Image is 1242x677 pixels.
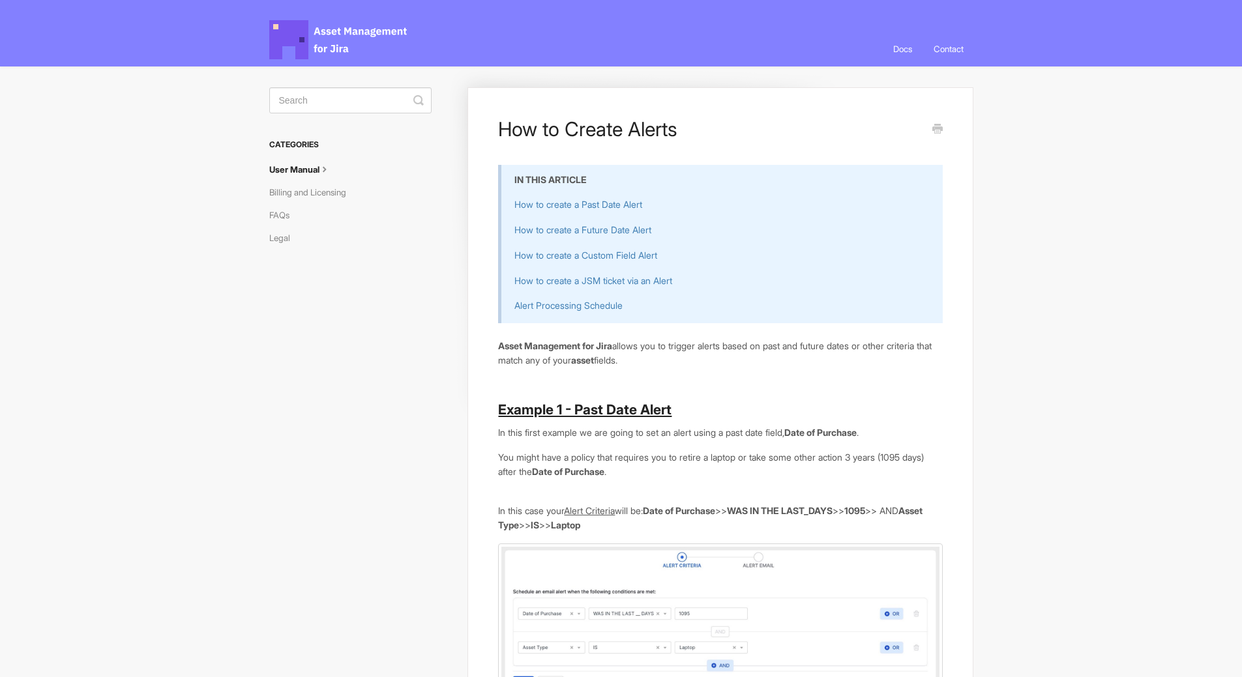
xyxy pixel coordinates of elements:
b: Date of Purchase [784,427,857,438]
span: Asset Management for Jira Docs [269,20,409,59]
a: Docs [883,31,922,66]
p: allows you to trigger alerts based on past and future dates or other criteria that match any of y... [498,339,942,367]
b: IN THIS ARTICLE [514,174,587,185]
b: Example 1 - Past Date Alert [498,401,672,418]
u: Alert Criteria [564,505,615,516]
a: How to create a Future Date Alert [514,224,651,235]
b: Date of Purchase [643,505,715,516]
a: How to create a JSM ticket via an Alert [514,275,672,286]
a: Billing and Licensing [269,182,356,203]
h3: Categories [269,133,432,156]
input: Search [269,87,432,113]
a: FAQs [269,205,299,225]
a: Contact [924,31,973,66]
b: WAS IN THE LAST_DAYS [727,505,833,516]
b: Date of Purchase [532,466,604,477]
b: asset [571,354,594,366]
b: Laptop [551,519,580,530]
p: You might have a policy that requires you to retire a laptop or take some other action 3 years (1... [498,450,942,478]
a: How to create a Custom Field Aler [514,250,655,261]
a: t [655,250,657,261]
h1: How to Create Alerts [498,117,923,141]
b: 1095 [844,505,865,516]
a: How to create a Past Date Alert [514,199,642,210]
p: In this first example we are going to set an alert using a past date field, . [498,425,942,440]
b: Asset Management for Jira [498,340,612,351]
a: Legal [269,227,300,248]
p: In this case your will be: >> >> >> AND >> >> [498,504,942,532]
a: Print this Article [932,122,943,137]
a: User Manual [269,159,341,180]
a: Alert Processing Schedule [514,300,623,311]
b: IS [531,519,539,530]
